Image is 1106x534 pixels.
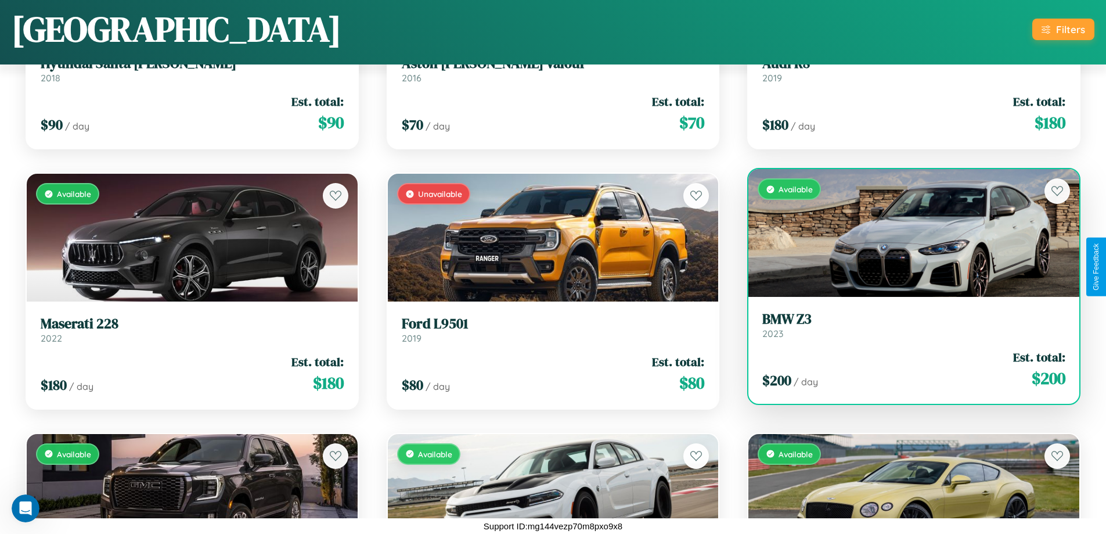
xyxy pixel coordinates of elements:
[1056,23,1085,35] div: Filters
[41,55,344,84] a: Hyundai Santa [PERSON_NAME]2018
[1032,19,1094,40] button: Filters
[291,93,344,110] span: Est. total:
[41,375,67,395] span: $ 180
[313,371,344,395] span: $ 180
[41,55,344,72] h3: Hyundai Santa [PERSON_NAME]
[402,55,705,72] h3: Aston [PERSON_NAME] Valour
[652,353,704,370] span: Est. total:
[762,72,782,84] span: 2019
[762,311,1065,328] h3: BMW Z3
[41,72,60,84] span: 2018
[762,311,1065,339] a: BMW Z32023
[1032,367,1065,390] span: $ 200
[1013,93,1065,110] span: Est. total:
[426,381,450,392] span: / day
[57,449,91,459] span: Available
[402,375,423,395] span: $ 80
[1013,349,1065,365] span: Est. total:
[762,371,791,390] span: $ 200
[402,316,705,332] h3: Ford L9501
[1092,243,1100,291] div: Give Feedback
[12,5,341,53] h1: [GEOGRAPHIC_DATA]
[65,120,89,132] span: / day
[418,449,452,459] span: Available
[652,93,704,110] span: Est. total:
[291,353,344,370] span: Est. total:
[779,184,813,194] span: Available
[402,316,705,344] a: Ford L95012019
[41,332,62,344] span: 2022
[762,115,788,134] span: $ 180
[794,376,818,388] span: / day
[762,328,783,339] span: 2023
[762,55,1065,84] a: Audi R82019
[679,111,704,134] span: $ 70
[418,189,462,199] span: Unavailable
[318,111,344,134] span: $ 90
[41,316,344,332] h3: Maserati 228
[41,115,63,134] span: $ 90
[484,518,622,534] p: Support ID: mg144vezp70m8pxo9x8
[791,120,815,132] span: / day
[57,189,91,199] span: Available
[426,120,450,132] span: / day
[1035,111,1065,134] span: $ 180
[779,449,813,459] span: Available
[402,332,421,344] span: 2019
[402,72,421,84] span: 2016
[402,115,423,134] span: $ 70
[69,381,93,392] span: / day
[41,316,344,344] a: Maserati 2282022
[402,55,705,84] a: Aston [PERSON_NAME] Valour2016
[12,494,39,522] iframe: Intercom live chat
[679,371,704,395] span: $ 80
